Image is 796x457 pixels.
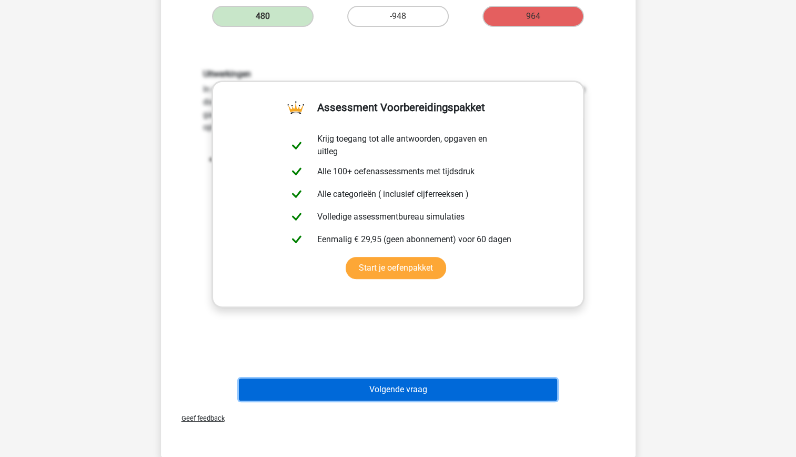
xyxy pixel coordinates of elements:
tspan: -2 [208,143,231,172]
div: In deze reeks vind je het tweede getal door het eerste getal *2 te doen. Het derde getal in de re... [195,69,601,280]
a: Start je oefenpakket [346,257,446,279]
button: Volgende vraag [239,379,557,401]
label: 480 [212,6,314,27]
h6: Uitwerkingen [203,69,593,79]
label: 964 [482,6,584,27]
span: Geef feedback [173,414,225,422]
label: -948 [347,6,449,27]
